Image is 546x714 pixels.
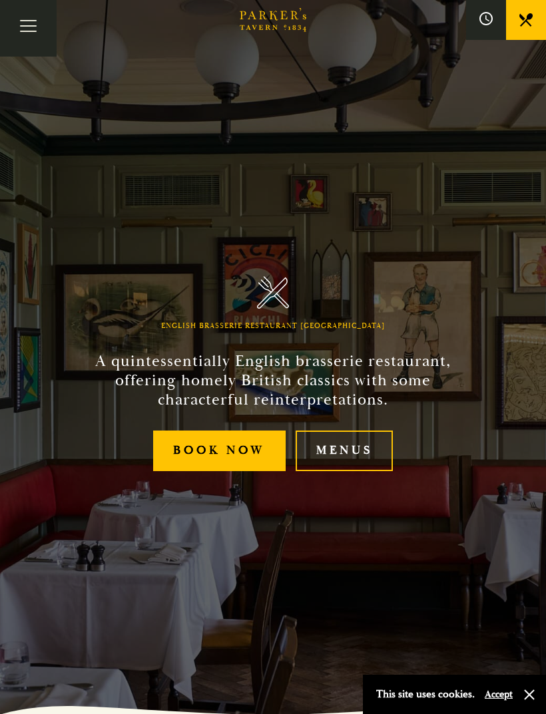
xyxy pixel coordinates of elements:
img: Parker's Tavern Brasserie Cambridge [257,276,290,309]
h2: A quintessentially English brasserie restaurant, offering homely British classics with some chara... [76,352,470,409]
button: Accept [485,688,513,701]
h1: English Brasserie Restaurant [GEOGRAPHIC_DATA] [161,322,385,331]
button: Close and accept [523,688,536,701]
a: Book Now [153,431,286,471]
p: This site uses cookies. [376,685,475,704]
a: Menus [296,431,393,471]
